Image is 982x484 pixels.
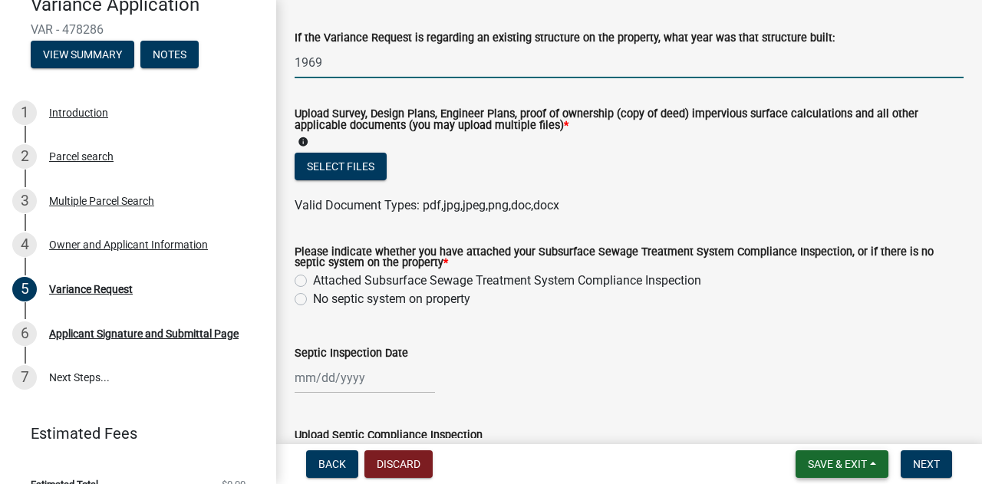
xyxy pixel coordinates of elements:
span: Save & Exit [808,458,867,470]
div: 5 [12,277,37,301]
label: Attached Subsurface Sewage Treatment System Compliance Inspection [313,272,701,290]
label: Upload Septic Compliance Inspection [295,430,483,441]
div: Owner and Applicant Information [49,239,208,250]
div: 7 [12,365,37,390]
button: Next [901,450,952,478]
label: If the Variance Request is regarding an existing structure on the property, what year was that st... [295,33,835,44]
div: Multiple Parcel Search [49,196,154,206]
wm-modal-confirm: Summary [31,49,134,61]
span: Valid Document Types: pdf,jpg,jpeg,png,doc,docx [295,198,559,212]
div: 3 [12,189,37,213]
button: Save & Exit [796,450,888,478]
div: Parcel search [49,151,114,162]
button: Back [306,450,358,478]
label: Upload Survey, Design Plans, Engineer Plans, proof of ownership (copy of deed) impervious surface... [295,109,964,131]
div: Variance Request [49,284,133,295]
button: View Summary [31,41,134,68]
div: 4 [12,232,37,257]
span: VAR - 478286 [31,22,245,37]
label: Septic Inspection Date [295,348,408,359]
i: info [298,137,308,147]
div: 1 [12,100,37,125]
span: Next [913,458,940,470]
button: Select files [295,153,387,180]
div: 6 [12,321,37,346]
button: Discard [364,450,433,478]
label: No septic system on property [313,290,470,308]
label: Please indicate whether you have attached your Subsurface Sewage Treatment System Compliance Insp... [295,247,964,269]
div: Introduction [49,107,108,118]
span: Back [318,458,346,470]
button: Notes [140,41,199,68]
wm-modal-confirm: Notes [140,49,199,61]
div: 2 [12,144,37,169]
div: Applicant Signature and Submittal Page [49,328,239,339]
a: Estimated Fees [12,418,252,449]
input: mm/dd/yyyy [295,362,435,393]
